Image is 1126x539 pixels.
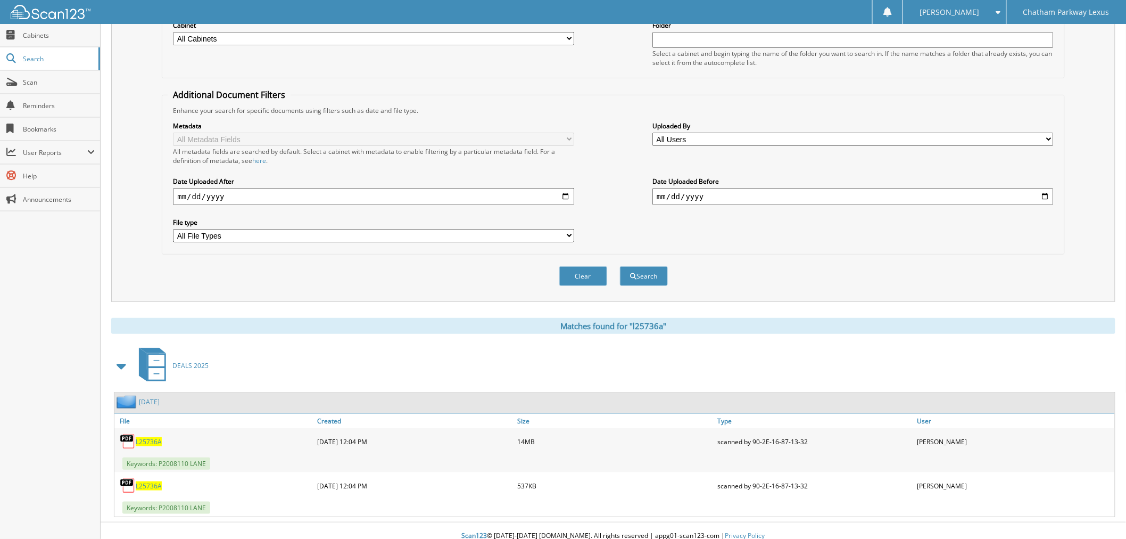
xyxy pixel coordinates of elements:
[23,101,95,110] span: Reminders
[122,502,210,514] span: Keywords: P2008110 LANE
[133,345,209,387] a: DEALS 2025
[173,121,574,130] label: Metadata
[111,318,1115,334] div: Matches found for "l25736a"
[515,431,715,452] div: 14MB
[139,397,160,406] a: [DATE]
[252,156,266,165] a: here
[168,89,291,101] legend: Additional Document Filters
[120,478,136,494] img: PDF.png
[1073,488,1126,539] iframe: Chat Widget
[620,266,668,286] button: Search
[915,431,1115,452] div: [PERSON_NAME]
[168,106,1058,115] div: Enhance your search for specific documents using filters such as date and file type.
[173,218,574,227] label: File type
[136,481,162,491] a: L25736A
[173,188,574,205] input: start
[715,414,915,428] a: Type
[920,9,980,15] span: [PERSON_NAME]
[314,414,515,428] a: Created
[23,148,87,157] span: User Reports
[715,475,915,496] div: scanned by 90-2E-16-87-13-32
[314,475,515,496] div: [DATE] 12:04 PM
[515,475,715,496] div: 537KB
[136,437,162,446] a: L25736A
[652,177,1053,186] label: Date Uploaded Before
[915,475,1115,496] div: [PERSON_NAME]
[915,414,1115,428] a: User
[173,147,574,165] div: All metadata fields are searched by default. Select a cabinet with metadata to enable filtering b...
[173,21,574,30] label: Cabinet
[23,78,95,87] span: Scan
[120,434,136,450] img: PDF.png
[652,21,1053,30] label: Folder
[23,195,95,204] span: Announcements
[114,414,314,428] a: File
[314,431,515,452] div: [DATE] 12:04 PM
[1023,9,1110,15] span: Chatham Parkway Lexus
[715,431,915,452] div: scanned by 90-2E-16-87-13-32
[23,31,95,40] span: Cabinets
[652,188,1053,205] input: end
[11,5,90,19] img: scan123-logo-white.svg
[559,266,607,286] button: Clear
[23,54,93,63] span: Search
[122,458,210,470] span: Keywords: P2008110 LANE
[515,414,715,428] a: Size
[172,361,209,370] span: DEALS 2025
[23,171,95,181] span: Help
[117,395,139,409] img: folder2.png
[23,125,95,134] span: Bookmarks
[173,177,574,186] label: Date Uploaded After
[652,49,1053,67] div: Select a cabinet and begin typing the name of the folder you want to search in. If the name match...
[652,121,1053,130] label: Uploaded By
